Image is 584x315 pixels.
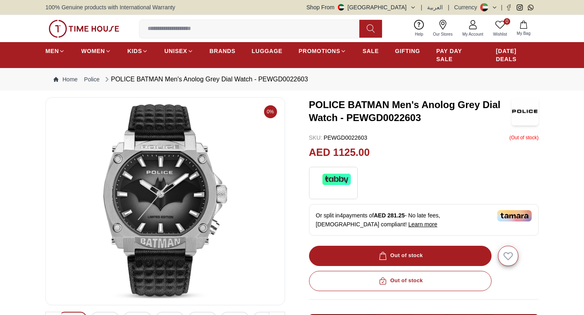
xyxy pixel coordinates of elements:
span: SALE [363,47,379,55]
a: Help [410,18,428,39]
a: MEN [45,44,65,58]
a: Our Stores [428,18,457,39]
h3: POLICE BATMAN Men's Anolog Grey Dial Watch - PEWGD0022603 [309,98,511,124]
span: MEN [45,47,59,55]
a: PROMOTIONS [298,44,346,58]
span: Help [412,31,427,37]
span: Wishlist [490,31,510,37]
span: 100% Genuine products with International Warranty [45,3,175,11]
a: [DATE] DEALS [496,44,539,66]
a: Home [54,75,77,83]
span: AED 281.25 [374,212,405,219]
span: | [421,3,423,11]
div: POLICE BATMAN Men's Anolog Grey Dial Watch - PEWGD0022603 [103,74,308,84]
button: العربية [427,3,443,11]
span: 0% [264,105,277,118]
span: SKU : [309,134,322,141]
img: Tamara [497,210,532,221]
a: LUGGAGE [252,44,283,58]
h2: AED 1125.00 [309,145,370,160]
span: | [501,3,502,11]
span: UNISEX [164,47,187,55]
div: Or split in 4 payments of - No late fees, [DEMOGRAPHIC_DATA] compliant! [309,204,539,236]
span: WOMEN [81,47,105,55]
p: PEWGD0022603 [309,134,367,142]
span: | [448,3,449,11]
img: POLICE BATMAN Men's Anolog Grey Dial Watch - PEWGD0022603 [511,97,539,126]
a: Instagram [517,4,523,11]
div: Currency [454,3,481,11]
span: Our Stores [430,31,456,37]
span: [DATE] DEALS [496,47,539,63]
a: 0Wishlist [488,18,512,39]
nav: Breadcrumb [45,68,539,91]
a: WOMEN [81,44,111,58]
button: Shop From[GEOGRAPHIC_DATA] [307,3,416,11]
a: SALE [363,44,379,58]
span: My Bag [513,30,534,36]
span: PAY DAY SALE [436,47,480,63]
span: PROMOTIONS [298,47,340,55]
span: My Account [459,31,487,37]
a: UNISEX [164,44,193,58]
p: ( Out of stock ) [509,134,539,142]
span: BRANDS [210,47,236,55]
a: BRANDS [210,44,236,58]
a: PAY DAY SALE [436,44,480,66]
img: United Arab Emirates [338,4,344,11]
span: 0 [504,18,510,25]
button: My Bag [512,19,535,38]
span: KIDS [127,47,142,55]
a: Whatsapp [528,4,534,11]
a: Facebook [506,4,512,11]
span: LUGGAGE [252,47,283,55]
span: GIFTING [395,47,420,55]
img: POLICE BATMAN Men's Anolog Grey Dial Watch - PEWGD0022603 [52,104,278,298]
a: GIFTING [395,44,420,58]
a: KIDS [127,44,148,58]
span: Learn more [408,221,438,228]
img: ... [49,20,119,38]
a: Police [84,75,99,83]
